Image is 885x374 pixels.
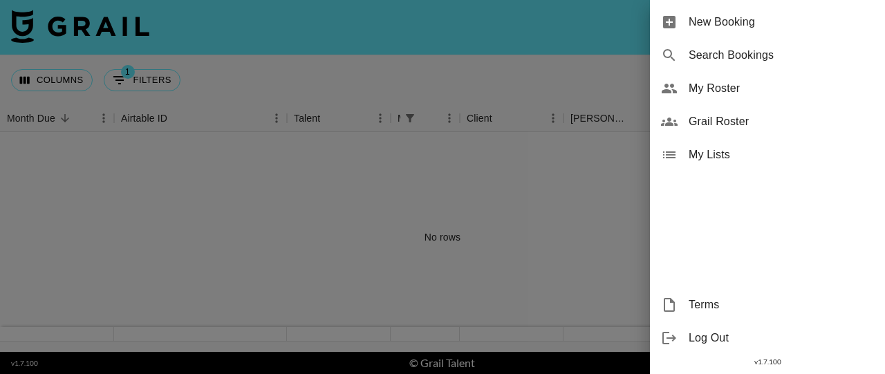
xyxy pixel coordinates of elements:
[650,6,885,39] div: New Booking
[650,39,885,72] div: Search Bookings
[650,355,885,369] div: v 1.7.100
[689,14,874,30] span: New Booking
[689,147,874,163] span: My Lists
[650,138,885,171] div: My Lists
[689,80,874,97] span: My Roster
[689,297,874,313] span: Terms
[650,72,885,105] div: My Roster
[650,288,885,321] div: Terms
[650,105,885,138] div: Grail Roster
[689,330,874,346] span: Log Out
[689,47,874,64] span: Search Bookings
[650,321,885,355] div: Log Out
[689,113,874,130] span: Grail Roster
